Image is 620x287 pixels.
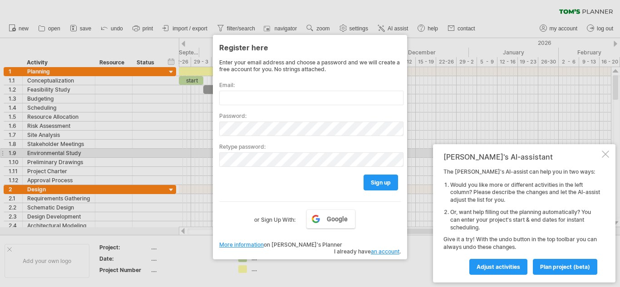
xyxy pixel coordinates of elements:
[371,179,391,186] span: sign up
[219,59,401,73] div: Enter your email address and choose a password and we will create a free account for you. No stri...
[477,263,520,270] span: Adjust activities
[469,259,527,275] a: Adjust activities
[334,248,401,255] span: I already have .
[219,241,342,248] span: on [PERSON_NAME]'s Planner
[219,39,401,55] div: Register here
[254,209,295,225] label: or Sign Up With:
[450,181,600,204] li: Would you like more or different activities in the left column? Please describe the changes and l...
[364,175,398,190] a: sign up
[219,241,264,248] a: More information
[219,112,401,119] label: Password:
[219,82,401,88] label: Email:
[306,209,355,229] a: Google
[540,263,590,270] span: plan project (beta)
[327,215,348,223] span: Google
[533,259,597,275] a: plan project (beta)
[371,248,399,255] a: an account
[219,143,401,150] label: Retype password:
[443,152,600,161] div: [PERSON_NAME]'s AI-assistant
[450,209,600,231] li: Or, want help filling out the planning automatically? You can enter your project's start & end da...
[443,168,600,274] div: The [PERSON_NAME]'s AI-assist can help you in two ways: Give it a try! With the undo button in th...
